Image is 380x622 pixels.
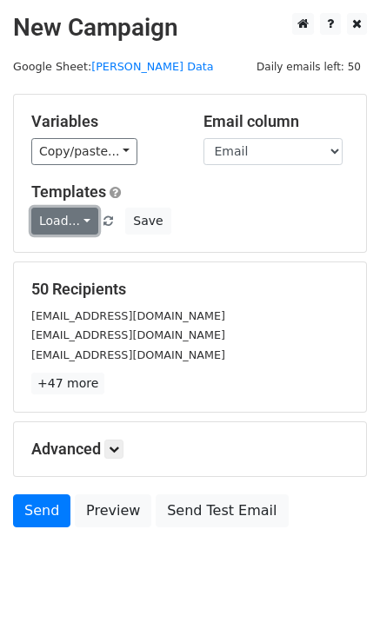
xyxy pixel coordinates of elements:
[31,328,225,341] small: [EMAIL_ADDRESS][DOMAIN_NAME]
[156,494,288,527] a: Send Test Email
[293,539,380,622] iframe: Chat Widget
[13,13,367,43] h2: New Campaign
[13,494,70,527] a: Send
[250,60,367,73] a: Daily emails left: 50
[250,57,367,76] span: Daily emails left: 50
[91,60,213,73] a: [PERSON_NAME] Data
[31,280,349,299] h5: 50 Recipients
[75,494,151,527] a: Preview
[31,440,349,459] h5: Advanced
[203,112,350,131] h5: Email column
[31,208,98,235] a: Load...
[31,182,106,201] a: Templates
[31,138,137,165] a: Copy/paste...
[31,373,104,394] a: +47 more
[125,208,170,235] button: Save
[31,309,225,322] small: [EMAIL_ADDRESS][DOMAIN_NAME]
[13,60,214,73] small: Google Sheet:
[31,112,177,131] h5: Variables
[31,348,225,361] small: [EMAIL_ADDRESS][DOMAIN_NAME]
